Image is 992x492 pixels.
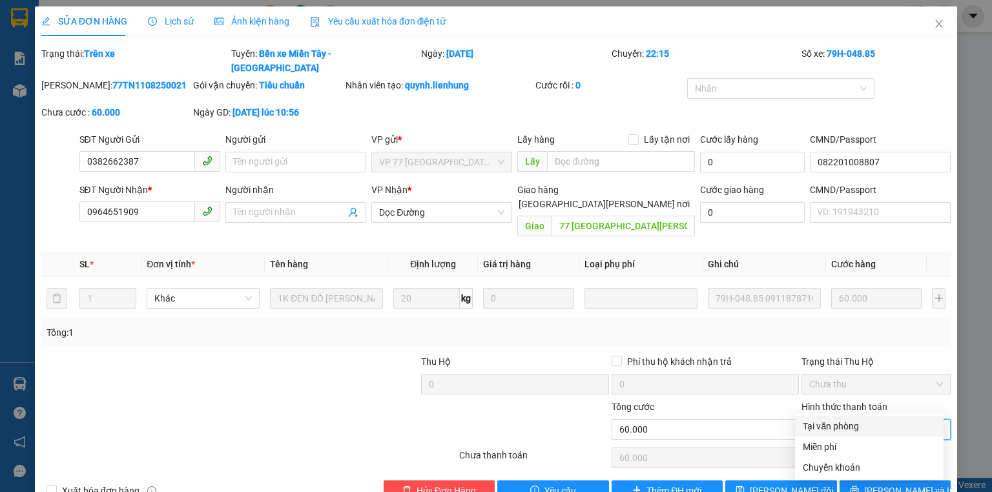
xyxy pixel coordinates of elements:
[483,288,573,309] input: 0
[579,252,703,277] th: Loại phụ phí
[700,152,805,172] input: Cước lấy hàng
[270,259,308,269] span: Tên hàng
[225,183,366,197] div: Người nhận
[831,288,922,309] input: 0
[809,374,943,394] span: Chưa thu
[801,402,887,412] label: Hình thức thanh toán
[831,259,876,269] span: Cước hàng
[231,48,331,73] b: Bến xe Miền Tây - [GEOGRAPHIC_DATA]
[421,356,451,367] span: Thu Hộ
[810,183,951,197] div: CMND/Passport
[193,105,342,119] div: Ngày GD:
[79,183,220,197] div: SĐT Người Nhận
[310,17,320,27] img: icon
[610,46,800,75] div: Chuyến:
[40,46,230,75] div: Trạng thái:
[410,259,456,269] span: Định lượng
[379,203,504,222] span: Dọc Đường
[803,460,936,475] div: Chuyển khoản
[79,259,90,269] span: SL
[154,289,252,308] span: Khác
[700,134,758,145] label: Cước lấy hàng
[371,132,512,147] div: VP gửi
[517,151,547,172] span: Lấy
[79,132,220,147] div: SĐT Người Gửi
[622,354,737,369] span: Phí thu hộ khách nhận trả
[932,288,945,309] button: plus
[446,48,473,59] b: [DATE]
[517,185,559,195] span: Giao hàng
[371,185,408,195] span: VP Nhận
[827,48,875,59] b: 79H-048.85
[46,288,67,309] button: delete
[112,80,187,90] b: 77TN1108250021
[46,325,384,340] div: Tổng: 1
[800,46,952,75] div: Số xe:
[934,19,944,29] span: close
[700,185,764,195] label: Cước giao hàng
[535,78,685,92] div: Cước rồi :
[202,156,212,166] span: phone
[270,288,383,309] input: VD: Bàn, Ghế
[639,132,695,147] span: Lấy tận nơi
[348,207,358,218] span: user-add
[259,80,305,90] b: Tiêu chuẩn
[41,16,127,26] span: SỬA ĐƠN HÀNG
[232,107,299,118] b: [DATE] lúc 10:56
[517,134,555,145] span: Lấy hàng
[41,17,50,26] span: edit
[148,17,157,26] span: clock-circle
[803,440,936,454] div: Miễn phí
[193,78,342,92] div: Gói vận chuyển:
[420,46,610,75] div: Ngày:
[708,288,821,309] input: Ghi Chú
[700,202,805,223] input: Cước giao hàng
[225,132,366,147] div: Người gửi
[460,288,473,309] span: kg
[379,152,504,172] span: VP 77 Thái Nguyên
[147,259,195,269] span: Đơn vị tính
[801,354,951,369] div: Trạng thái Thu Hộ
[214,17,223,26] span: picture
[214,16,289,26] span: Ảnh kiện hàng
[148,16,194,26] span: Lịch sử
[646,48,669,59] b: 22:15
[810,132,951,147] div: CMND/Passport
[703,252,826,277] th: Ghi chú
[310,16,446,26] span: Yêu cầu xuất hóa đơn điện tử
[921,6,957,43] button: Close
[552,216,695,236] input: Dọc đường
[84,48,115,59] b: Trên xe
[483,259,531,269] span: Giá trị hàng
[92,107,120,118] b: 60.000
[547,151,695,172] input: Dọc đường
[346,78,533,92] div: Nhân viên tạo:
[230,46,420,75] div: Tuyến:
[513,197,695,211] span: [GEOGRAPHIC_DATA][PERSON_NAME] nơi
[41,105,191,119] div: Chưa cước :
[517,216,552,236] span: Giao
[405,80,469,90] b: quynh.lienhung
[41,78,191,92] div: [PERSON_NAME]:
[803,419,936,433] div: Tại văn phòng
[458,448,610,471] div: Chưa thanh toán
[612,402,654,412] span: Tổng cước
[575,80,581,90] b: 0
[202,206,212,216] span: phone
